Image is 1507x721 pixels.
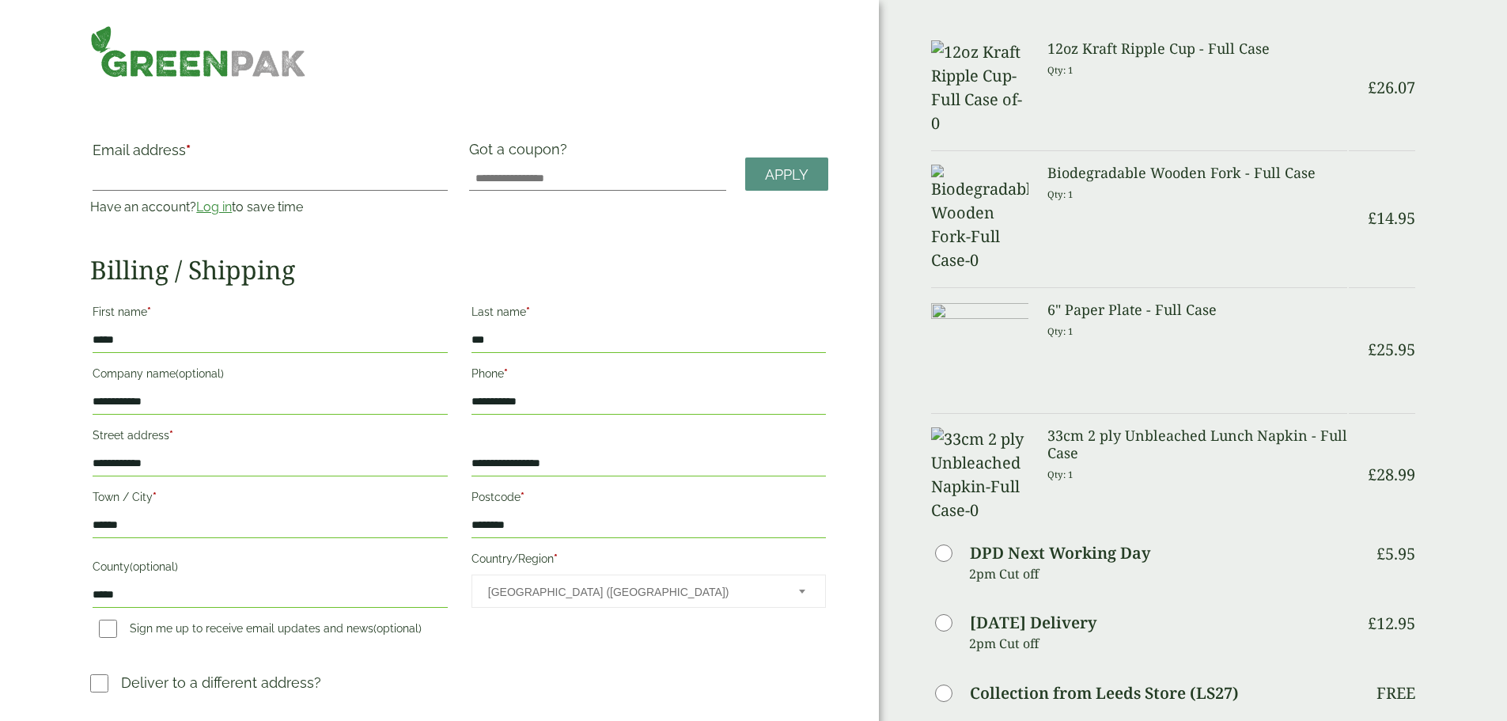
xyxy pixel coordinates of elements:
[1376,543,1415,564] bdi: 5.95
[1047,302,1347,319] h3: 6" Paper Plate - Full Case
[765,166,808,184] span: Apply
[1368,207,1376,229] span: £
[970,545,1150,561] label: DPD Next Working Day
[130,560,178,573] span: (optional)
[1047,427,1347,461] h3: 33cm 2 ply Unbleached Lunch Napkin - Full Case
[521,491,524,503] abbr: required
[969,562,1346,586] p: 2pm Cut off
[1047,64,1073,76] small: Qty: 1
[931,40,1028,135] img: 12oz Kraft Ripple Cup-Full Case of-0
[1047,165,1347,182] h3: Biodegradable Wooden Fork - Full Case
[471,486,826,513] label: Postcode
[93,556,447,582] label: County
[970,615,1096,631] label: [DATE] Delivery
[471,301,826,328] label: Last name
[93,301,447,328] label: First name
[373,622,422,635] span: (optional)
[469,141,574,165] label: Got a coupon?
[745,157,828,192] a: Apply
[969,632,1346,655] p: 2pm Cut off
[90,25,306,78] img: GreenPak Supplies
[504,367,508,380] abbr: required
[970,685,1239,701] label: Collection from Leeds Store (LS27)
[471,575,826,608] span: Country/Region
[1376,684,1415,703] p: Free
[93,622,428,639] label: Sign me up to receive email updates and news
[121,672,321,693] p: Deliver to a different address?
[1368,464,1376,485] span: £
[147,305,151,318] abbr: required
[1047,325,1073,337] small: Qty: 1
[1368,464,1415,485] bdi: 28.99
[176,367,224,380] span: (optional)
[93,362,447,389] label: Company name
[931,427,1028,522] img: 33cm 2 ply Unbleached Napkin-Full Case-0
[99,620,117,638] input: Sign me up to receive email updates and news(optional)
[1368,613,1376,634] span: £
[1368,339,1376,360] span: £
[1368,207,1415,229] bdi: 14.95
[488,575,778,609] span: United Kingdom (UK)
[90,198,449,217] p: Have an account? to save time
[554,552,558,565] abbr: required
[471,548,826,575] label: Country/Region
[186,142,191,158] abbr: required
[1368,339,1415,360] bdi: 25.95
[169,429,173,442] abbr: required
[196,199,232,214] a: Log in
[1368,613,1415,634] bdi: 12.95
[153,491,157,503] abbr: required
[1368,77,1415,98] bdi: 26.07
[1047,188,1073,200] small: Qty: 1
[93,143,447,165] label: Email address
[526,305,530,318] abbr: required
[1047,40,1347,58] h3: 12oz Kraft Ripple Cup - Full Case
[1047,469,1073,480] small: Qty: 1
[471,362,826,389] label: Phone
[1376,543,1385,564] span: £
[931,165,1028,272] img: Biodegradable Wooden Fork-Full Case-0
[93,486,447,513] label: Town / City
[1368,77,1376,98] span: £
[90,255,828,285] h2: Billing / Shipping
[93,424,447,451] label: Street address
